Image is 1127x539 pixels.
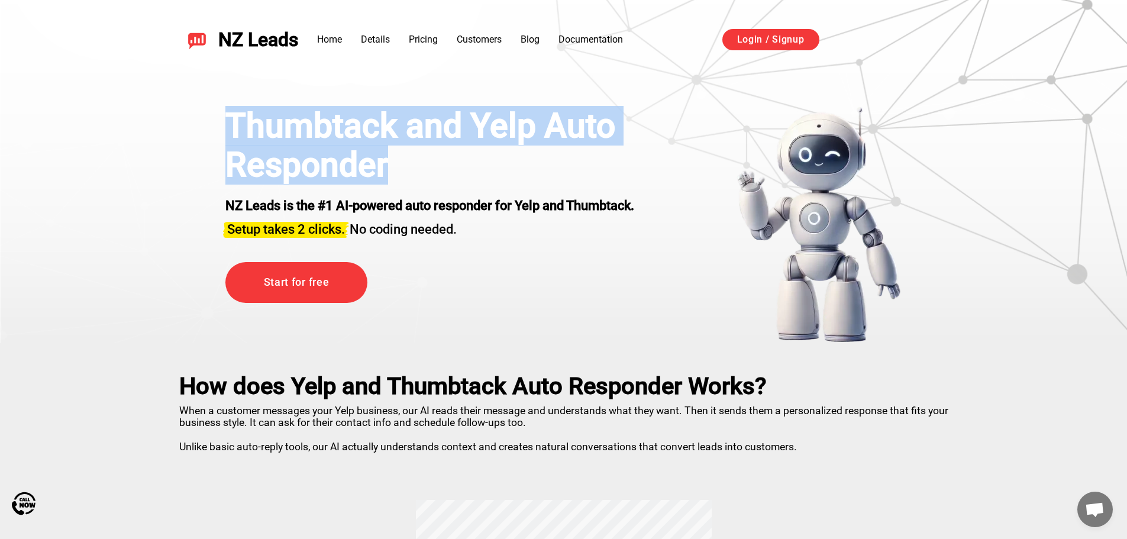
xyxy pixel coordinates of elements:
[225,262,367,303] a: Start for free
[457,34,502,45] a: Customers
[225,106,699,184] h1: Thumbtack and Yelp Auto Responder
[227,222,345,237] span: Setup takes 2 clicks.
[361,34,390,45] a: Details
[722,29,819,50] a: Login / Signup
[12,492,35,515] img: Call Now
[225,215,699,238] h2: No coding needed.
[179,400,948,453] p: When a customer messages your Yelp business, our AI reads their message and understands what they...
[1077,492,1113,527] a: Open chat
[225,198,634,213] strong: NZ Leads is the #1 AI-powered auto responder for Yelp and Thumbtack.
[188,30,206,49] img: NZ Leads logo
[831,27,955,53] iframe: Botón de Acceder con Google
[409,34,438,45] a: Pricing
[317,34,342,45] a: Home
[179,373,948,400] h2: How does Yelp and Thumbtack Auto Responder Works?
[218,29,298,51] span: NZ Leads
[737,106,902,343] img: yelp bot
[521,34,540,45] a: Blog
[558,34,623,45] a: Documentation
